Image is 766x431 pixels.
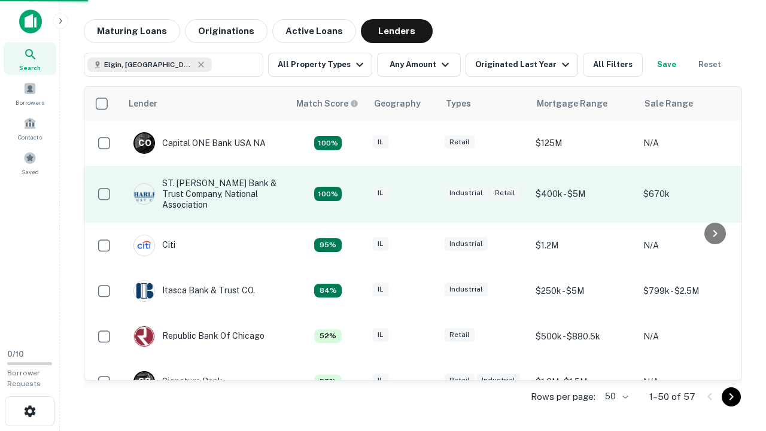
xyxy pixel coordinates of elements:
div: Sale Range [645,96,693,111]
button: Active Loans [272,19,356,43]
td: N/A [637,359,745,405]
span: Contacts [18,132,42,142]
th: Sale Range [637,87,745,120]
a: Saved [4,147,56,179]
img: picture [134,281,154,301]
th: Lender [121,87,289,120]
div: Republic Bank Of Chicago [133,326,265,347]
div: Capitalize uses an advanced AI algorithm to match your search with the best lender. The match sco... [314,238,342,253]
div: Capitalize uses an advanced AI algorithm to match your search with the best lender. The match sco... [314,329,342,344]
div: IL [373,237,388,251]
button: Lenders [361,19,433,43]
th: Types [439,87,530,120]
p: Rows per page: [531,390,595,404]
button: Originations [185,19,268,43]
div: Retail [445,374,475,387]
div: Citi [133,235,175,256]
a: Borrowers [4,77,56,110]
div: Capitalize uses an advanced AI algorithm to match your search with the best lender. The match sco... [314,284,342,298]
button: Any Amount [377,53,461,77]
div: Industrial [445,237,488,251]
span: Elgin, [GEOGRAPHIC_DATA], [GEOGRAPHIC_DATA] [104,59,194,70]
th: Geography [367,87,439,120]
img: capitalize-icon.png [19,10,42,34]
span: Search [19,63,41,72]
p: C O [138,137,151,150]
td: $125M [530,120,637,166]
p: S B [138,375,150,388]
div: Retail [445,328,475,342]
div: ST. [PERSON_NAME] Bank & Trust Company, National Association [133,178,277,211]
button: Originated Last Year [466,53,578,77]
span: 0 / 10 [7,350,24,359]
td: $500k - $880.5k [530,314,637,359]
div: Industrial [445,283,488,296]
div: Industrial [445,186,488,200]
td: N/A [637,223,745,268]
button: All Filters [583,53,643,77]
p: 1–50 of 57 [649,390,695,404]
td: $670k [637,166,745,223]
td: $799k - $2.5M [637,268,745,314]
td: $1.3M - $1.5M [530,359,637,405]
div: Mortgage Range [537,96,607,111]
div: Capital ONE Bank USA NA [133,132,266,154]
button: Go to next page [722,387,741,406]
div: Industrial [477,374,520,387]
td: $1.2M [530,223,637,268]
div: Types [446,96,471,111]
button: Reset [691,53,729,77]
span: Borrower Requests [7,369,41,388]
div: Capitalize uses an advanced AI algorithm to match your search with the best lender. The match sco... [296,97,358,110]
a: Contacts [4,112,56,144]
div: IL [373,283,388,296]
div: IL [373,135,388,149]
iframe: Chat Widget [706,335,766,393]
div: Signature Bank [133,371,223,393]
a: Search [4,43,56,75]
div: Lender [129,96,157,111]
td: N/A [637,120,745,166]
h6: Match Score [296,97,356,110]
button: All Property Types [268,53,372,77]
div: Retail [445,135,475,149]
div: Capitalize uses an advanced AI algorithm to match your search with the best lender. The match sco... [314,136,342,150]
div: Capitalize uses an advanced AI algorithm to match your search with the best lender. The match sco... [314,187,342,201]
div: Itasca Bank & Trust CO. [133,280,255,302]
div: Capitalize uses an advanced AI algorithm to match your search with the best lender. The match sco... [314,375,342,389]
div: Retail [490,186,520,200]
span: Saved [22,167,39,177]
span: Borrowers [16,98,44,107]
th: Capitalize uses an advanced AI algorithm to match your search with the best lender. The match sco... [289,87,367,120]
td: $400k - $5M [530,166,637,223]
th: Mortgage Range [530,87,637,120]
td: N/A [637,314,745,359]
button: Maturing Loans [84,19,180,43]
button: Save your search to get updates of matches that match your search criteria. [648,53,686,77]
div: Originated Last Year [475,57,573,72]
img: picture [134,184,154,204]
div: IL [373,186,388,200]
div: Geography [374,96,421,111]
td: $250k - $5M [530,268,637,314]
img: picture [134,326,154,347]
div: 50 [600,388,630,405]
div: IL [373,328,388,342]
div: IL [373,374,388,387]
img: picture [134,235,154,256]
